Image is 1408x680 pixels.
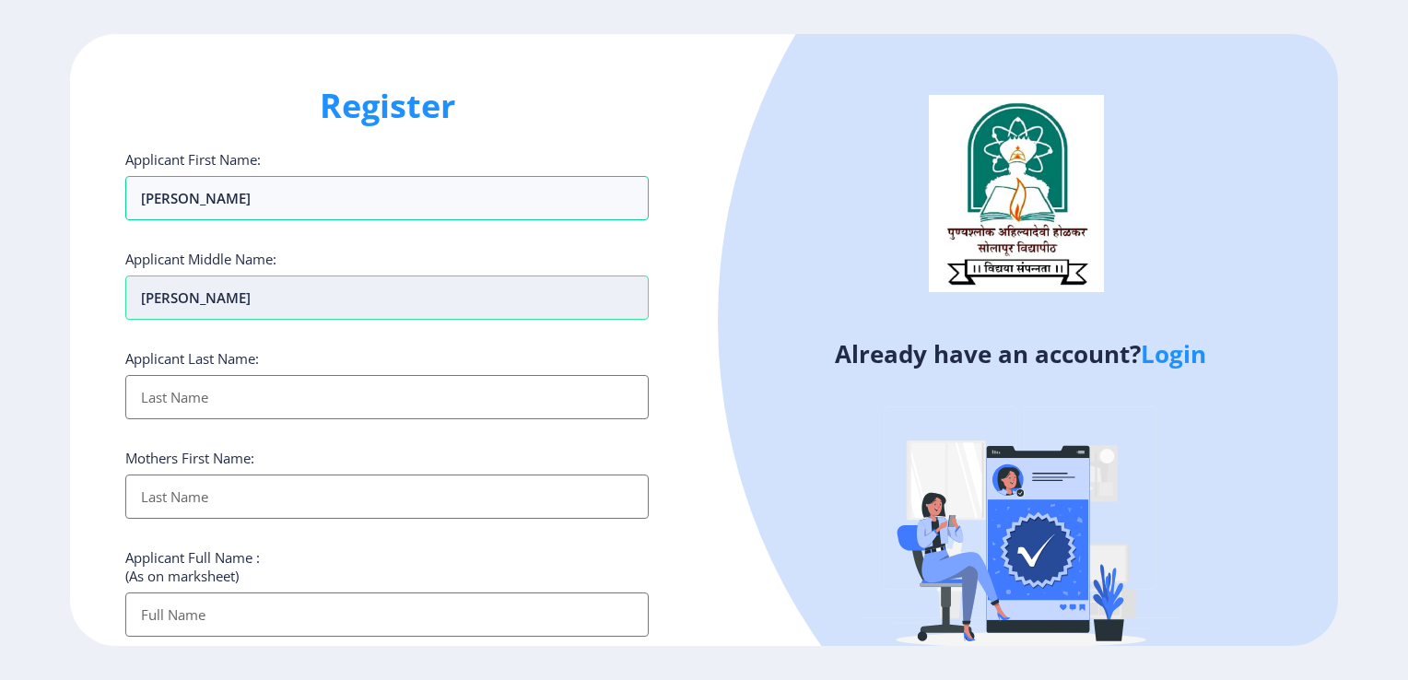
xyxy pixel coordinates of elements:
h4: Already have an account? [718,339,1324,369]
h1: Register [125,84,649,128]
input: Last Name [125,375,649,419]
input: First Name [125,176,649,220]
img: logo [929,95,1104,292]
input: Full Name [125,592,649,637]
label: Applicant Middle Name: [125,250,276,268]
label: Mothers First Name: [125,449,254,467]
input: Last Name [125,475,649,519]
label: Applicant Full Name : (As on marksheet) [125,548,260,585]
input: First Name [125,276,649,320]
label: Applicant First Name: [125,150,261,169]
label: Applicant Last Name: [125,349,259,368]
a: Login [1141,337,1206,370]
